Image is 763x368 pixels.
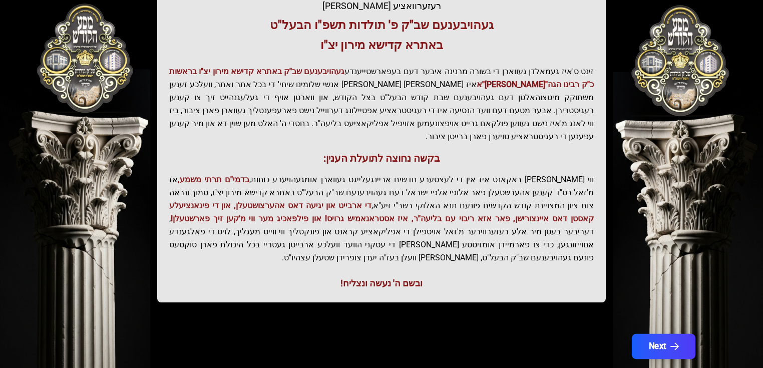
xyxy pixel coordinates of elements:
p: זינט ס'איז געמאלדן געווארן די בשורה מרנינה איבער דעם בעפארשטייענדע איז [PERSON_NAME] [PERSON_NAME... [169,65,594,143]
h3: באתרא קדישא מירון יצ"ו [169,37,594,53]
span: געהויבענעם שב"ק באתרא קדישא מירון יצ"ו בראשות כ"ק רבינו הגה"[PERSON_NAME]"א [169,67,594,89]
span: די ארבייט און יגיעה דאס אהערצושטעלן, און די פינאנציעלע קאסטן דאס איינצורישן, פאר אזא ריבוי עם בלי... [169,201,594,223]
button: Next [632,334,695,359]
h3: געהויבענעם שב"ק פ' תולדות תשפ"ו הבעל"ט [169,17,594,33]
span: בדמי"ם תרתי משמע, [178,175,249,184]
p: ווי [PERSON_NAME] באקאנט איז אין די לעצטערע חדשים אריינגעלייגט געווארן אומגעהויערע כוחות, אז מ'זא... [169,173,594,264]
h3: בקשה נחוצה לתועלת הענין: [169,151,594,165]
div: ובשם ה' נעשה ונצליח! [169,276,594,290]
